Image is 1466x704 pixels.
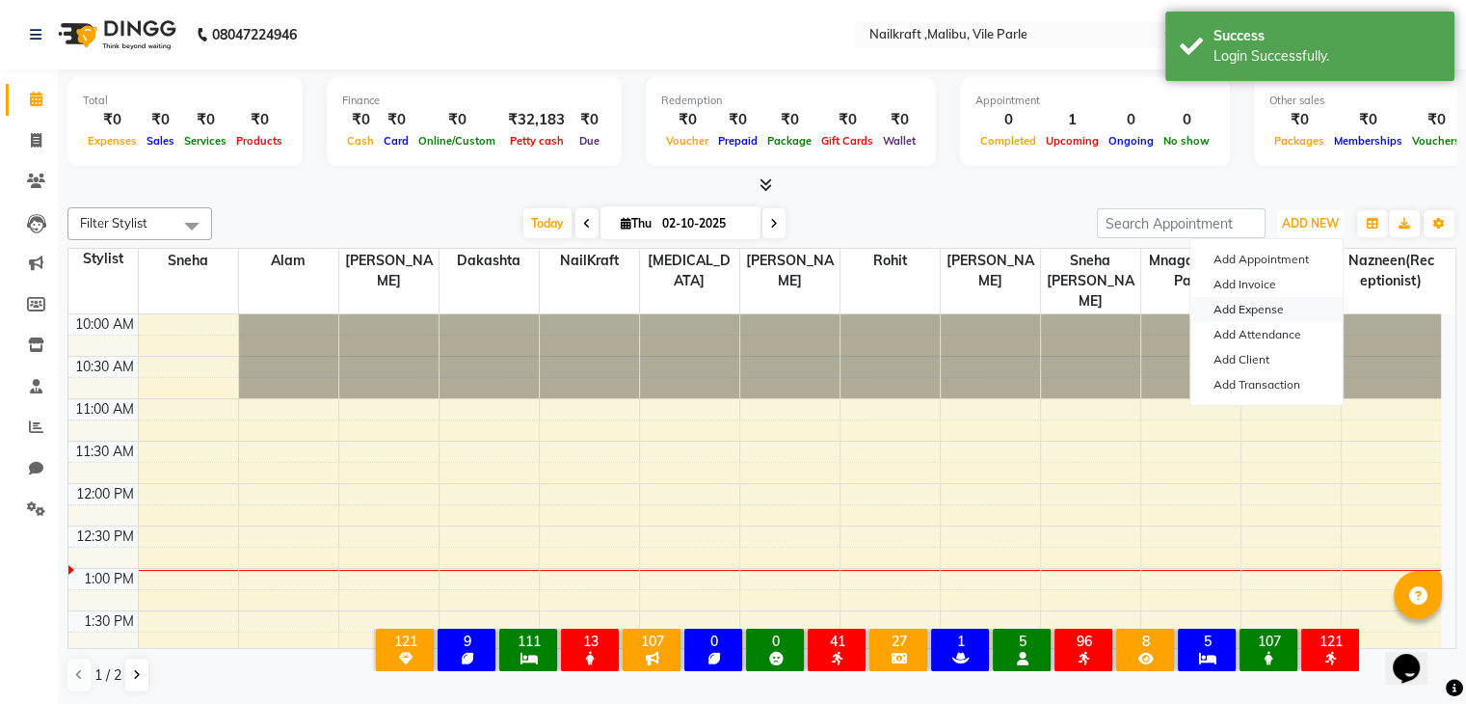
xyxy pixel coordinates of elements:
div: ₹0 [142,109,179,131]
span: Prepaid [713,134,762,148]
div: ₹0 [878,109,920,131]
span: Thu [616,216,656,230]
span: Completed [975,134,1041,148]
span: Services [179,134,231,148]
button: ADD NEW [1277,210,1344,237]
div: 1:00 PM [80,569,138,589]
div: 8 [1120,633,1170,650]
span: Packages [1269,134,1329,148]
span: 1 / 2 [94,665,121,686]
div: ₹0 [1407,109,1465,131]
span: Upcoming [1041,134,1104,148]
div: ₹0 [231,109,287,131]
div: 107 [626,633,677,650]
div: 1 [935,633,985,650]
b: 08047224946 [212,8,297,62]
img: logo [49,8,181,62]
span: Rohit [840,249,940,273]
div: ₹0 [762,109,816,131]
span: Online/Custom [413,134,500,148]
span: nazneen(receptionist) [1342,249,1442,293]
span: [MEDICAL_DATA] [640,249,739,293]
span: Filter Stylist [80,215,147,230]
div: 111 [503,633,553,650]
a: Add Transaction [1190,372,1343,397]
div: 10:30 AM [71,357,138,377]
div: ₹0 [1329,109,1407,131]
div: 121 [1305,633,1355,650]
div: ₹0 [379,109,413,131]
div: 9 [441,633,492,650]
div: ₹0 [179,109,231,131]
div: 41 [812,633,862,650]
div: 96 [1058,633,1108,650]
span: Due [574,134,604,148]
div: Finance [342,93,606,109]
div: Login Successfully. [1213,46,1440,67]
div: 13 [565,633,615,650]
span: Today [523,208,572,238]
span: Memberships [1329,134,1407,148]
span: Gift Cards [816,134,878,148]
div: ₹0 [661,109,713,131]
span: Products [231,134,287,148]
a: Add Attendance [1190,322,1343,347]
div: ₹0 [342,109,379,131]
div: 5 [1182,633,1232,650]
button: Add Appointment [1190,247,1343,272]
a: Add Client [1190,347,1343,372]
span: Petty cash [505,134,569,148]
span: sneha [139,249,238,273]
input: 2025-10-02 [656,209,753,238]
div: 11:00 AM [71,399,138,420]
div: 0 [1104,109,1159,131]
a: Add Invoice [1190,272,1343,297]
div: Stylist [68,249,138,269]
div: 0 [975,109,1041,131]
span: [PERSON_NAME] [941,249,1040,293]
span: Card [379,134,413,148]
div: ₹0 [573,109,606,131]
span: Voucher [661,134,713,148]
div: Success [1213,26,1440,46]
div: 5 [997,633,1047,650]
div: ₹0 [413,109,500,131]
div: 1:30 PM [80,611,138,632]
div: 0 [688,633,738,650]
div: 12:00 PM [72,484,138,504]
div: 0 [1159,109,1214,131]
div: ₹32,183 [500,109,573,131]
span: Vouchers [1407,134,1465,148]
div: Appointment [975,93,1214,109]
span: Expenses [83,134,142,148]
input: Search Appointment [1097,208,1266,238]
div: 11:30 AM [71,442,138,462]
span: Ongoing [1104,134,1159,148]
div: 10:00 AM [71,314,138,335]
div: Redemption [661,93,920,109]
span: [PERSON_NAME] [740,249,840,293]
span: Dakashta [440,249,539,273]
span: Package [762,134,816,148]
span: [PERSON_NAME] [339,249,439,293]
div: 12:30 PM [72,527,138,547]
span: Sneha [PERSON_NAME] [1041,249,1140,313]
span: Alam [239,249,338,273]
span: Sales [142,134,179,148]
div: 121 [380,633,430,650]
div: ₹0 [1269,109,1329,131]
div: ₹0 [713,109,762,131]
div: Total [83,93,287,109]
a: Add Expense [1190,297,1343,322]
span: Cash [342,134,379,148]
span: NailKraft [540,249,639,273]
span: ADD NEW [1282,216,1339,230]
span: Wallet [878,134,920,148]
iframe: chat widget [1385,627,1447,685]
span: No show [1159,134,1214,148]
div: 107 [1243,633,1293,650]
div: ₹0 [83,109,142,131]
div: 1 [1041,109,1104,131]
div: 27 [873,633,923,650]
div: 0 [750,633,800,650]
